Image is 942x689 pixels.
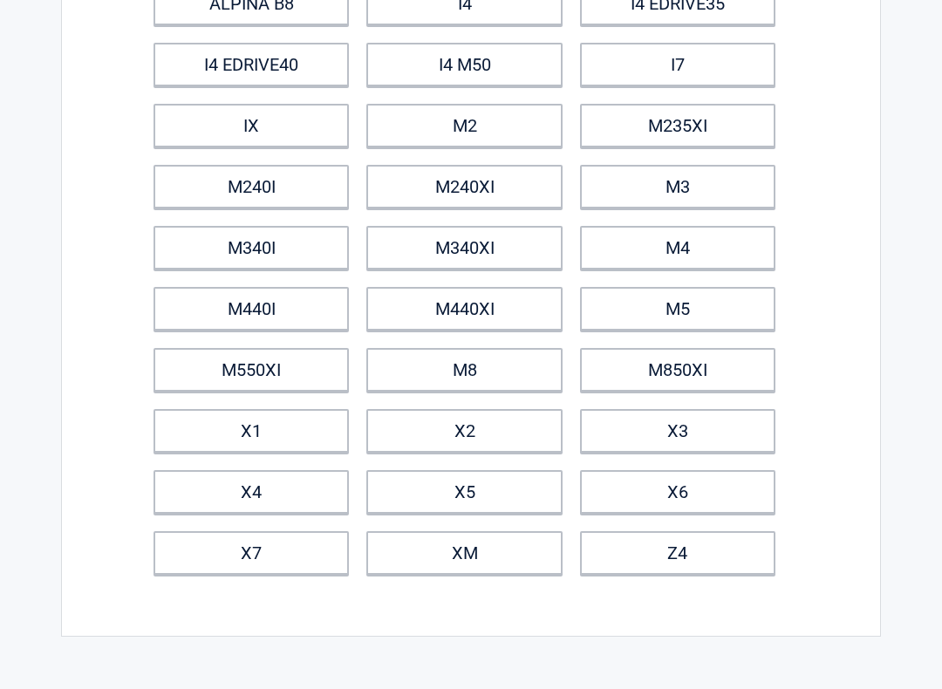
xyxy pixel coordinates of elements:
[366,43,562,86] a: I4 M50
[154,409,349,453] a: X1
[154,531,349,575] a: X7
[580,531,775,575] a: Z4
[366,226,562,269] a: M340XI
[580,226,775,269] a: M4
[366,409,562,453] a: X2
[366,531,562,575] a: XM
[154,348,349,392] a: M550XI
[580,165,775,208] a: M3
[154,287,349,331] a: M440I
[366,104,562,147] a: M2
[580,287,775,331] a: M5
[154,226,349,269] a: M340I
[366,470,562,514] a: X5
[580,104,775,147] a: M235XI
[154,165,349,208] a: M240I
[154,470,349,514] a: X4
[366,348,562,392] a: M8
[580,348,775,392] a: M850XI
[154,43,349,86] a: I4 EDRIVE40
[366,165,562,208] a: M240XI
[580,409,775,453] a: X3
[366,287,562,331] a: M440XI
[154,104,349,147] a: IX
[580,470,775,514] a: X6
[580,43,775,86] a: I7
